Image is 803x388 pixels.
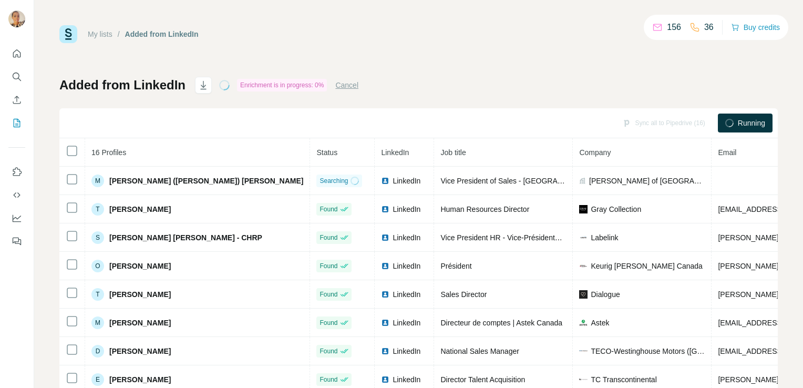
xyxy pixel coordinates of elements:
[579,379,588,380] img: company-logo
[579,148,611,157] span: Company
[440,205,529,213] span: Human Resources Director
[589,176,705,186] span: [PERSON_NAME] of [GEOGRAPHIC_DATA]
[59,77,186,94] h1: Added from LinkedIn
[109,374,171,385] span: [PERSON_NAME]
[393,232,420,243] span: LinkedIn
[381,347,389,355] img: LinkedIn logo
[704,21,714,34] p: 36
[91,288,104,301] div: T
[440,319,562,327] span: Directeur de comptes | Astek Canada
[591,204,641,215] span: Gray Collection
[591,232,618,243] span: Labelink
[109,232,262,243] span: [PERSON_NAME] [PERSON_NAME] - CHRP
[381,233,389,242] img: LinkedIn logo
[579,205,588,213] img: company-logo
[393,261,420,271] span: LinkedIn
[320,205,337,214] span: Found
[579,347,588,355] img: company-logo
[440,375,525,384] span: Director Talent Acquisition
[381,319,389,327] img: LinkedIn logo
[579,233,588,242] img: company-logo
[718,148,736,157] span: Email
[393,346,420,356] span: LinkedIn
[381,148,409,157] span: LinkedIn
[393,176,420,186] span: LinkedIn
[440,347,519,355] span: National Sales Manager
[88,30,112,38] a: My lists
[667,21,681,34] p: 156
[320,318,337,328] span: Found
[8,232,25,251] button: Feedback
[8,114,25,132] button: My lists
[59,25,77,43] img: Surfe Logo
[440,148,466,157] span: Job title
[8,67,25,86] button: Search
[393,289,420,300] span: LinkedIn
[731,20,780,35] button: Buy credits
[8,90,25,109] button: Enrich CSV
[381,375,389,384] img: LinkedIn logo
[579,319,588,327] img: company-logo
[109,289,171,300] span: [PERSON_NAME]
[91,316,104,329] div: M
[579,290,588,299] img: company-logo
[8,209,25,228] button: Dashboard
[591,346,705,356] span: TECO-Westinghouse Motors ([GEOGRAPHIC_DATA]) Inc.
[8,162,25,181] button: Use Surfe on LinkedIn
[109,346,171,356] span: [PERSON_NAME]
[320,346,337,356] span: Found
[335,80,358,90] button: Cancel
[738,118,765,128] span: Running
[8,11,25,27] img: Avatar
[440,177,600,185] span: Vice President of Sales - [GEOGRAPHIC_DATA]
[440,290,487,299] span: Sales Director
[320,176,348,186] span: Searching
[91,203,104,216] div: T
[109,318,171,328] span: [PERSON_NAME]
[591,318,609,328] span: Astek
[591,289,620,300] span: Dialogue
[109,261,171,271] span: [PERSON_NAME]
[320,233,337,242] span: Found
[393,204,420,215] span: LinkedIn
[320,261,337,271] span: Found
[237,79,327,91] div: Enrichment is in progress: 0%
[381,177,389,185] img: LinkedIn logo
[316,148,337,157] span: Status
[393,318,420,328] span: LinkedIn
[381,205,389,213] img: LinkedIn logo
[579,262,588,270] img: company-logo
[393,374,420,385] span: LinkedIn
[591,374,656,385] span: TC Transcontinental
[91,231,104,244] div: S
[109,204,171,215] span: [PERSON_NAME]
[91,148,126,157] span: 16 Profiles
[440,233,571,242] span: Vice President HR - Vice-Présidente RH
[91,345,104,358] div: D
[381,290,389,299] img: LinkedIn logo
[8,186,25,205] button: Use Surfe API
[91,175,104,187] div: M
[91,260,104,272] div: O
[591,261,702,271] span: Keurig [PERSON_NAME] Canada
[109,176,303,186] span: [PERSON_NAME] ([PERSON_NAME]) [PERSON_NAME]
[118,29,120,39] li: /
[8,44,25,63] button: Quick start
[381,262,389,270] img: LinkedIn logo
[440,262,471,270] span: Président
[125,29,199,39] div: Added from LinkedIn
[91,373,104,386] div: E
[320,375,337,384] span: Found
[320,290,337,299] span: Found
